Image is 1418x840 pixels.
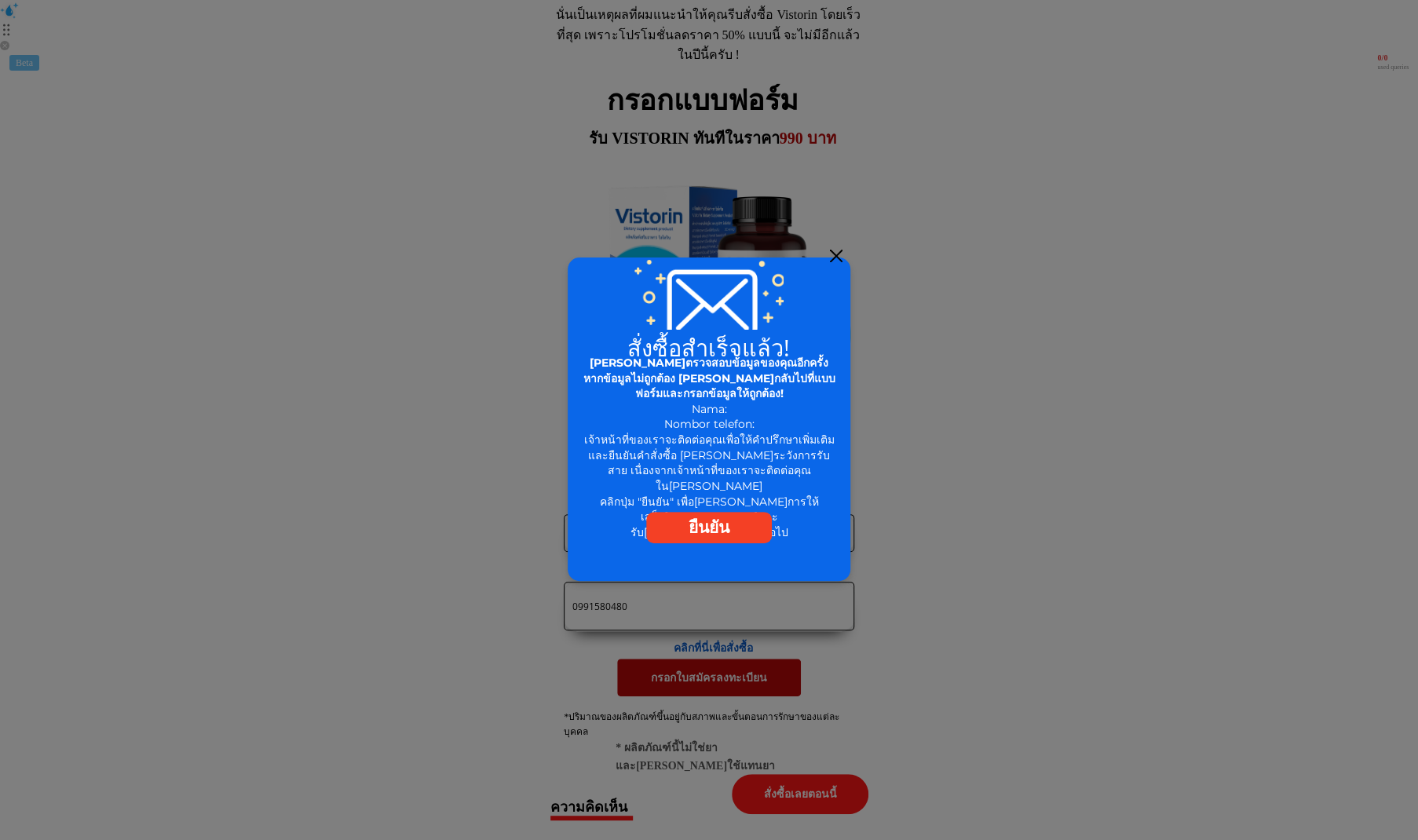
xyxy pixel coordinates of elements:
[583,356,835,400] span: [PERSON_NAME]ตรวจสอบข้อมูลของคุณอีกครั้ง หากข้อมูลไม่ถูกต้อง [PERSON_NAME]กลับไปที่แบบฟอร์มและกรอ...
[581,356,838,433] div: Nama: Nombor telefon:
[581,433,837,540] div: เจ้าหน้าที่ของเราจะติดต่อคุณเพื่อให้คำปรึกษาเพิ่มเติมและยืนยันคำสั่งซื้อ [PERSON_NAME]ระวังการรับ...
[646,512,772,543] a: ยืนยัน
[577,336,841,359] h2: สั่งซื้อสำเร็จแล้ว!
